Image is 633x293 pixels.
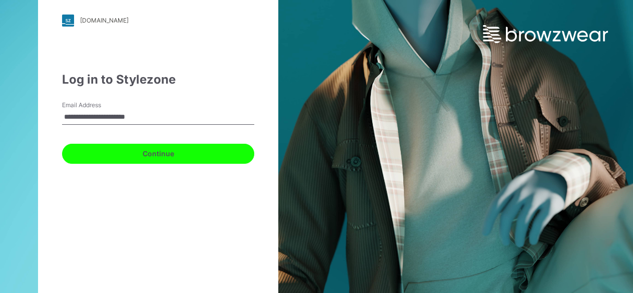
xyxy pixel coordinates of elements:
[62,101,132,110] label: Email Address
[62,15,74,27] img: stylezone-logo.562084cfcfab977791bfbf7441f1a819.svg
[62,15,254,27] a: [DOMAIN_NAME]
[80,17,129,24] div: [DOMAIN_NAME]
[62,71,254,89] div: Log in to Stylezone
[62,144,254,164] button: Continue
[483,25,608,43] img: browzwear-logo.e42bd6dac1945053ebaf764b6aa21510.svg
